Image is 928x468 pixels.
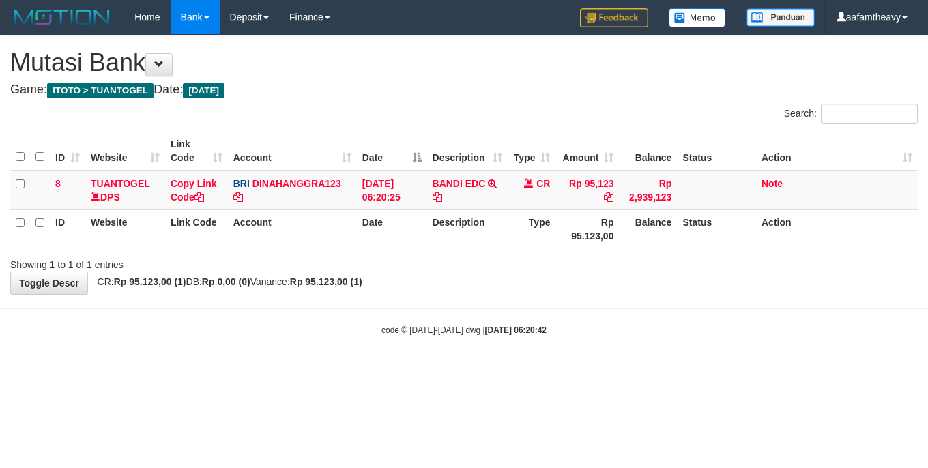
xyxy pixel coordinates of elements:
[85,209,165,248] th: Website
[202,276,250,287] strong: Rp 0,00 (0)
[50,209,85,248] th: ID
[555,209,619,248] th: Rp 95.123,00
[91,276,362,287] span: CR: DB: Variance:
[756,132,918,171] th: Action: activate to sort column ascending
[85,171,165,210] td: DPS
[619,209,677,248] th: Balance
[357,209,427,248] th: Date
[357,171,427,210] td: [DATE] 06:20:25
[619,171,677,210] td: Rp 2,939,123
[233,192,243,203] a: Copy DINAHANGGRA123 to clipboard
[50,132,85,171] th: ID: activate to sort column ascending
[10,252,377,272] div: Showing 1 to 1 of 1 entries
[821,104,918,124] input: Search:
[784,104,918,124] label: Search:
[10,272,88,295] a: Toggle Descr
[580,8,648,27] img: Feedback.jpg
[228,209,357,248] th: Account
[604,192,613,203] a: Copy Rp 95,123 to clipboard
[427,209,508,248] th: Description
[555,171,619,210] td: Rp 95,123
[114,276,186,287] strong: Rp 95.123,00 (1)
[433,178,486,189] a: BANDI EDC
[357,132,427,171] th: Date: activate to sort column descending
[762,178,783,189] a: Note
[555,132,619,171] th: Amount: activate to sort column ascending
[746,8,815,27] img: panduan.png
[85,132,165,171] th: Website: activate to sort column ascending
[165,132,228,171] th: Link Code: activate to sort column ascending
[10,7,114,27] img: MOTION_logo.png
[619,132,677,171] th: Balance
[427,132,508,171] th: Description: activate to sort column ascending
[165,209,228,248] th: Link Code
[508,209,555,248] th: Type
[91,178,150,189] a: TUANTOGEL
[677,209,756,248] th: Status
[252,178,341,189] a: DINAHANGGRA123
[47,83,154,98] span: ITOTO > TUANTOGEL
[508,132,555,171] th: Type: activate to sort column ascending
[55,178,61,189] span: 8
[756,209,918,248] th: Action
[290,276,362,287] strong: Rp 95.123,00 (1)
[10,49,918,76] h1: Mutasi Bank
[536,178,550,189] span: CR
[485,325,547,335] strong: [DATE] 06:20:42
[677,132,756,171] th: Status
[233,178,250,189] span: BRI
[10,83,918,97] h4: Game: Date:
[669,8,726,27] img: Button%20Memo.svg
[433,192,442,203] a: Copy BANDI EDC to clipboard
[228,132,357,171] th: Account: activate to sort column ascending
[183,83,224,98] span: [DATE]
[381,325,547,335] small: code © [DATE]-[DATE] dwg |
[171,178,217,203] a: Copy Link Code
